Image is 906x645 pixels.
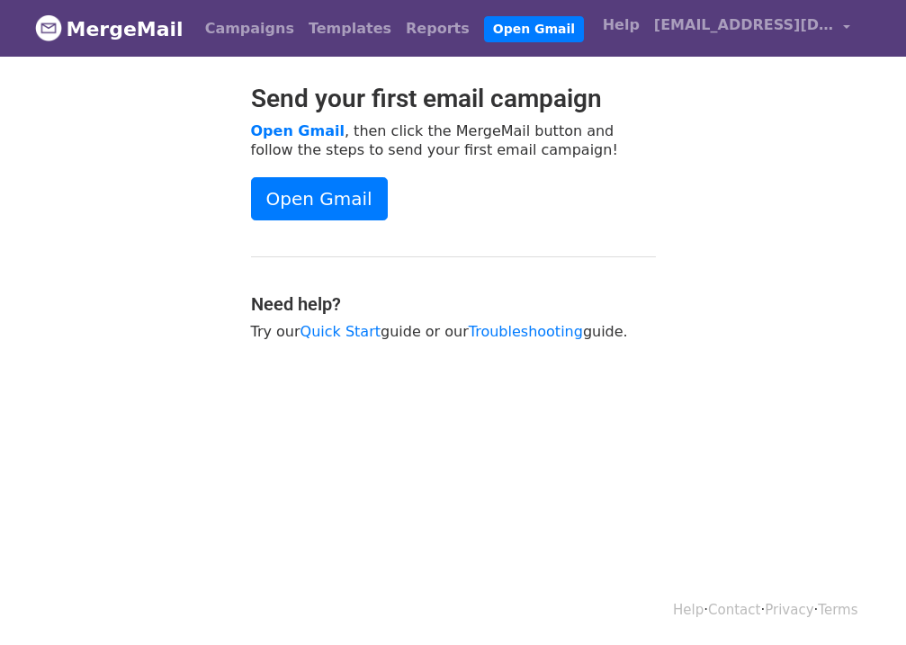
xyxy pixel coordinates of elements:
a: Open Gmail [251,122,345,139]
a: Privacy [765,602,813,618]
img: MergeMail logo [35,14,62,41]
iframe: Chat Widget [816,559,906,645]
a: Help [673,602,704,618]
a: [EMAIL_ADDRESS][DOMAIN_NAME] [647,7,857,49]
a: Reports [399,11,477,47]
h2: Send your first email campaign [251,84,656,114]
a: Open Gmail [484,16,584,42]
a: Quick Start [301,323,381,340]
h4: Need help? [251,293,656,315]
a: Help [596,7,647,43]
p: Try our guide or our guide. [251,322,656,341]
a: Open Gmail [251,177,388,220]
p: , then click the MergeMail button and follow the steps to send your first email campaign! [251,121,656,159]
a: Campaigns [198,11,301,47]
a: MergeMail [35,10,184,48]
a: Troubleshooting [469,323,583,340]
a: Contact [708,602,760,618]
span: [EMAIL_ADDRESS][DOMAIN_NAME] [654,14,834,36]
a: Templates [301,11,399,47]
